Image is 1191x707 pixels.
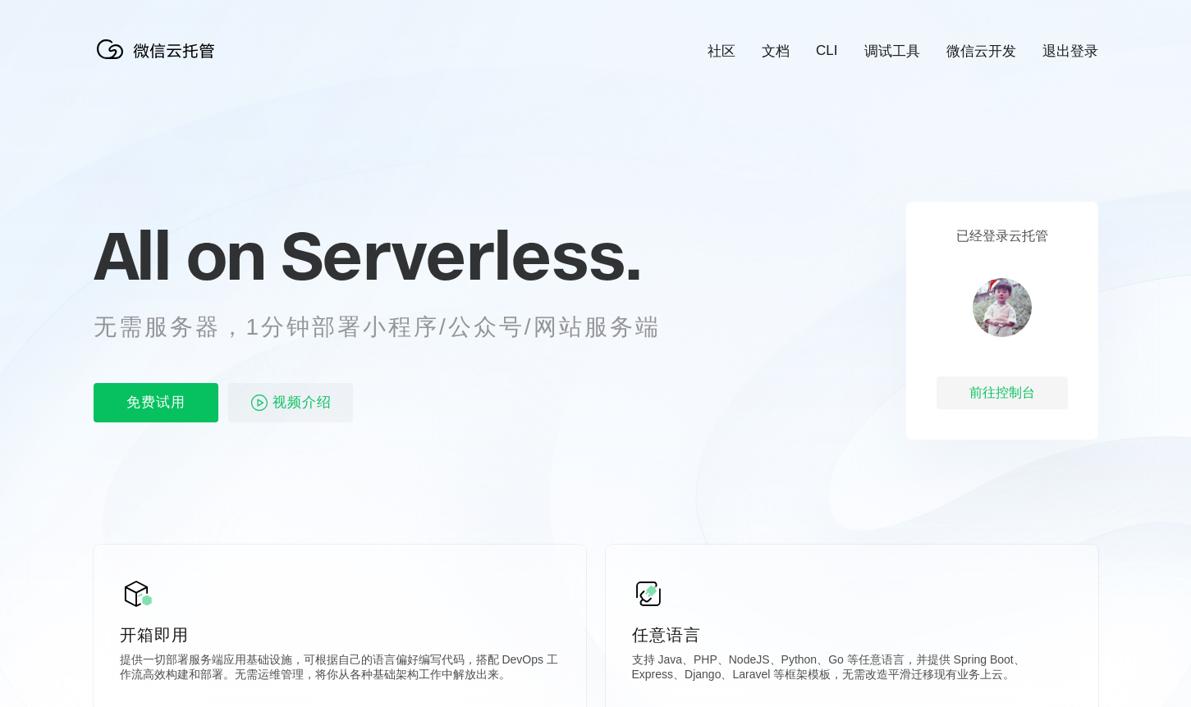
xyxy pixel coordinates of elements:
a: 调试工具 [864,42,920,61]
p: 无需服务器，1分钟部署小程序/公众号/网站服务端 [94,311,691,344]
span: All on [94,214,265,296]
a: 微信云托管 [94,54,225,68]
div: 前往控制台 [937,376,1068,409]
a: 文档 [762,42,790,61]
p: 提供一切部署服务端应用基础设施，可根据自己的语言偏好编写代码，搭配 DevOps 工作流高效构建和部署。无需运维管理，将你从各种基础架构工作中解放出来。 [120,653,560,686]
span: Serverless. [281,214,641,296]
img: 微信云托管 [94,33,225,66]
p: 支持 Java、PHP、NodeJS、Python、Go 等任意语言，并提供 Spring Boot、Express、Django、Laravel 等框架模板，无需改造平滑迁移现有业务上云。 [632,653,1072,686]
p: 任意语言 [632,623,1072,646]
p: 免费试用 [94,383,218,422]
a: 微信云开发 [946,42,1016,61]
p: 开箱即用 [120,623,560,646]
a: CLI [816,43,837,59]
img: video_play.svg [250,393,269,413]
a: 退出登录 [1042,42,1098,61]
p: 已经登录云托管 [956,228,1048,245]
span: 视频介绍 [273,383,332,422]
a: 社区 [708,42,735,61]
